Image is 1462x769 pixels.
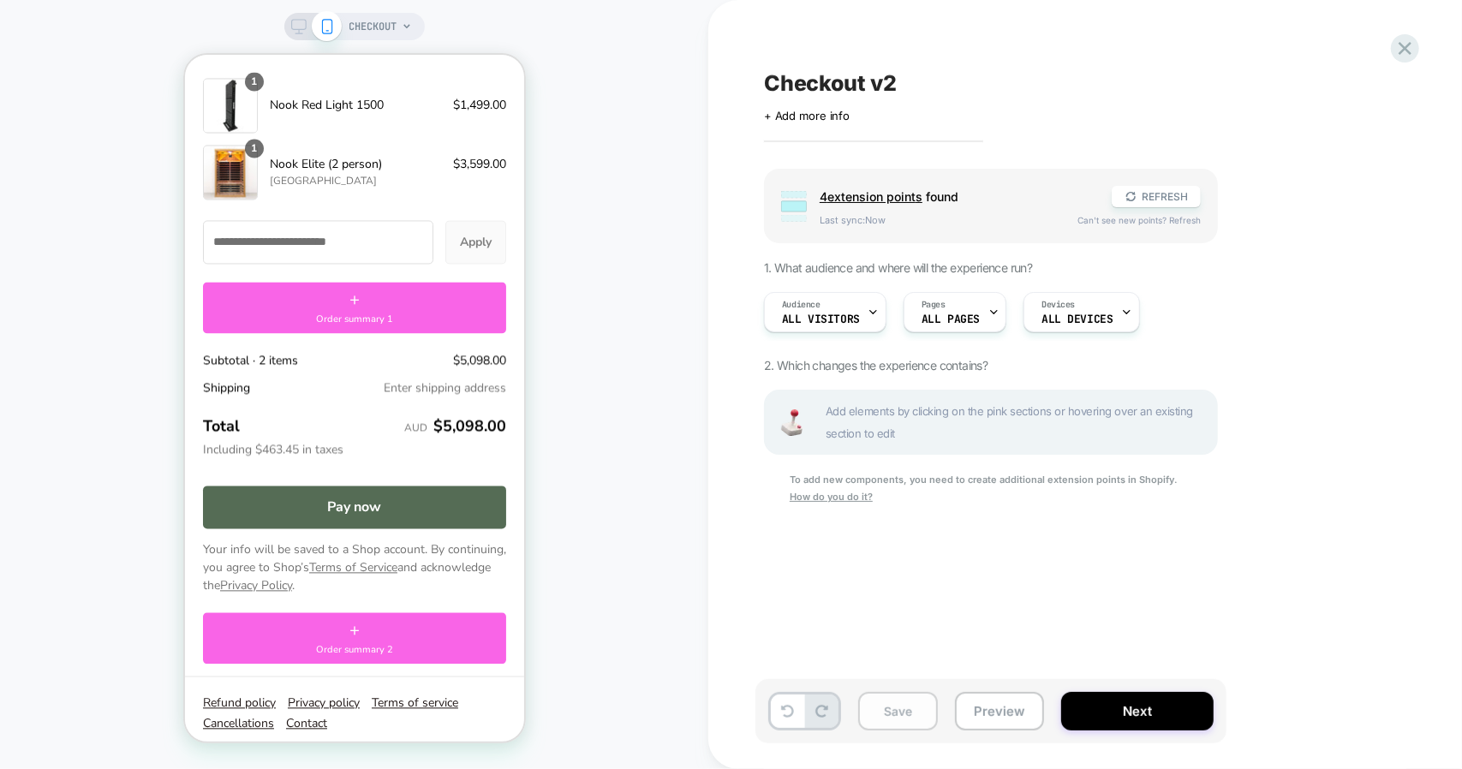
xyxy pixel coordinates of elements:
span: + [164,233,175,259]
button: Terms of service [187,641,273,657]
span: Pages [922,299,946,311]
span: ALL PAGES [922,313,980,325]
span: Enter shipping address [199,325,321,342]
button: Pay now [18,432,321,474]
u: How do you do it? [790,491,873,503]
span: Last sync: Now [820,214,1060,226]
span: Devices [1041,299,1075,311]
span: Audience [782,299,821,311]
span: Can't see new points? Refresh [1077,215,1201,225]
span: found [820,189,1095,204]
span: 4 extension point s [820,189,922,204]
strong: $5,098.00 [248,361,321,384]
strong: Total [18,361,55,382]
span: Subtotal · 2 items [18,298,113,314]
span: + [164,563,175,589]
button: Next [1061,692,1214,730]
span: $3,599.00 [268,101,321,119]
span: All Visitors [782,313,860,325]
span: + Add more info [764,109,850,122]
button: Privacy policy [103,641,175,657]
span: Checkout v2 [764,70,897,96]
span: 1. What audience and where will the experience run? [764,260,1032,275]
button: Preview [955,692,1044,730]
span: Order summary 1 [131,259,208,273]
span: Shipping [18,325,65,343]
button: Contact [101,661,142,677]
span: AUD [219,367,242,380]
span: CHECKOUT [349,13,397,40]
a: Terms of Service [124,505,212,522]
a: Privacy Policy [35,523,107,539]
div: To add new components, you need to create additional extension points in Shopify. [764,472,1218,506]
button: Refund policy [18,641,91,657]
iframe: To enrich screen reader interactions, please activate Accessibility in Grammarly extension settings [185,55,524,742]
span: Including $463.45 in taxes [18,387,158,403]
span: ALL DEVICES [1041,313,1113,325]
span: Order summary 2 [131,589,208,604]
span: 2. Which changes the experience contains? [764,358,988,373]
button: Cancellations [18,661,89,677]
span: Add elements by clicking on the pink sections or hovering over an existing section to edit [826,400,1208,444]
button: Save [858,692,938,730]
span: $5,098.00 [268,298,321,314]
button: REFRESH [1112,186,1201,207]
span: Your info will be saved to a Shop account. By continuing, you agree to Shop’s and acknowledge the . [18,486,321,540]
img: Joystick [774,409,809,436]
